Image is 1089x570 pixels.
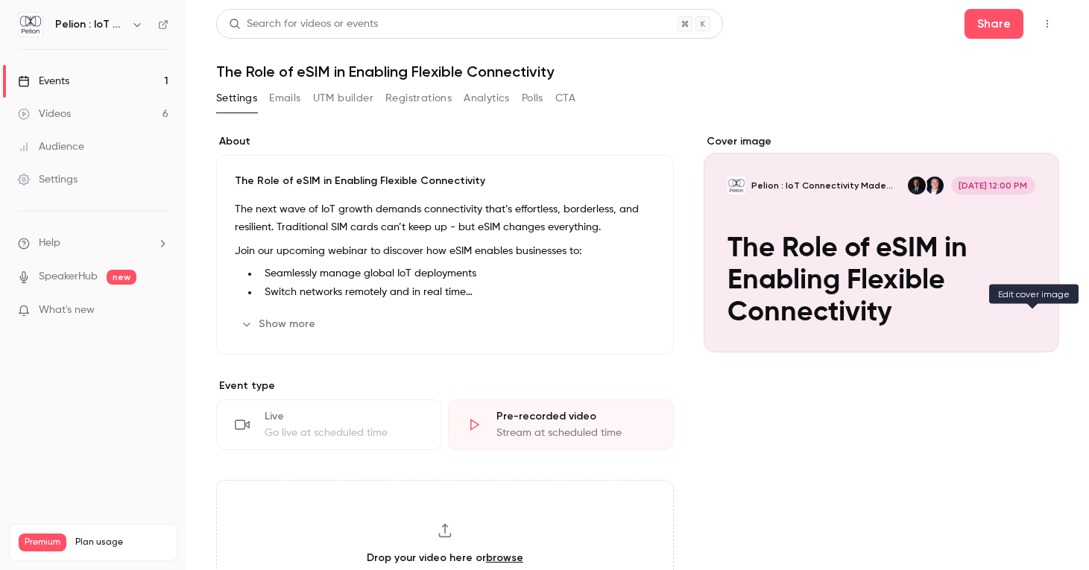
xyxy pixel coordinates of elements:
[265,409,423,424] div: Live
[151,304,168,317] iframe: Noticeable Trigger
[496,425,655,440] div: Stream at scheduled time
[229,16,378,32] div: Search for videos or events
[19,13,42,37] img: Pelion : IoT Connectivity Made Effortless
[259,285,655,300] li: Switch networks remotely and in real time
[39,269,98,285] a: SpeakerHub
[448,399,674,450] div: Pre-recorded videoStream at scheduled time
[55,17,125,32] h6: Pelion : IoT Connectivity Made Effortless
[216,63,1059,80] h1: The Role of eSIM in Enabling Flexible Connectivity
[235,312,324,336] button: Show more
[18,107,71,121] div: Videos
[265,425,423,440] div: Go live at scheduled time
[19,533,66,551] span: Premium
[18,235,168,251] li: help-dropdown-opener
[216,379,674,393] p: Event type
[522,86,543,110] button: Polls
[259,266,655,282] li: Seamlessly manage global IoT deployments
[486,551,523,564] a: browse
[39,235,60,251] span: Help
[385,86,452,110] button: Registrations
[18,74,69,89] div: Events
[965,9,1023,39] button: Share
[555,86,575,110] button: CTA
[18,139,84,154] div: Audience
[496,409,655,424] div: Pre-recorded video
[235,174,655,189] p: The Role of eSIM in Enabling Flexible Connectivity
[216,399,442,450] div: LiveGo live at scheduled time
[216,134,674,149] label: About
[39,303,95,318] span: What's new
[464,86,510,110] button: Analytics
[216,86,257,110] button: Settings
[704,134,1059,149] label: Cover image
[269,86,300,110] button: Emails
[18,172,78,187] div: Settings
[235,200,655,236] p: The next wave of IoT growth demands connectivity that’s effortless, borderless, and resilient. Tr...
[367,550,523,566] h3: Drop your video here or
[313,86,373,110] button: UTM builder
[75,536,168,548] span: Plan usage
[704,134,1059,352] section: Cover image
[235,242,655,260] p: Join our upcoming webinar to discover how eSIM enables businesses to:
[107,270,136,285] span: new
